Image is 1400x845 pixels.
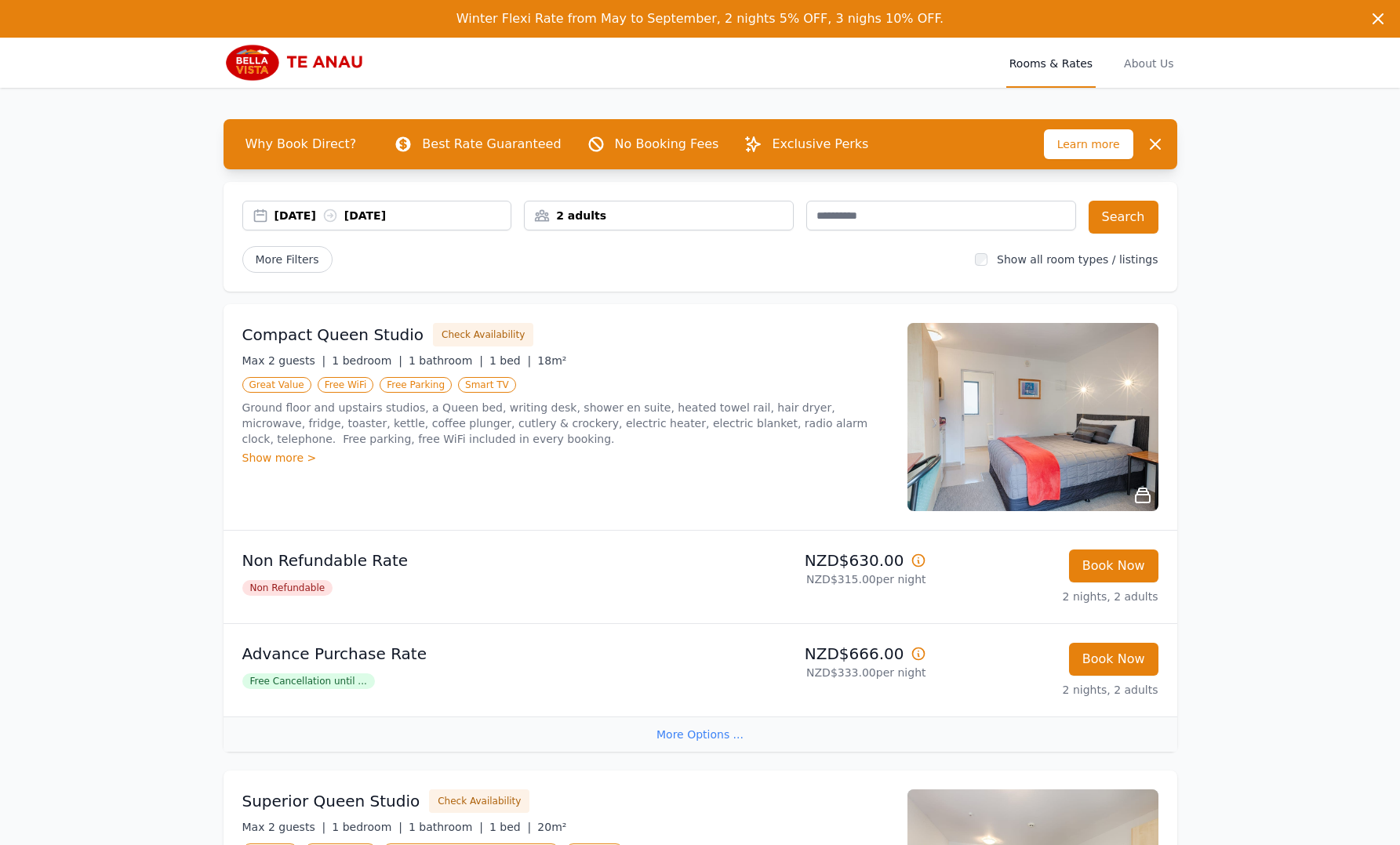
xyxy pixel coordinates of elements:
[429,789,529,813] button: Check Availability
[422,135,561,154] p: Best Rate Guaranteed
[409,821,483,833] span: 1 bathroom |
[939,682,1158,698] p: 2 nights, 2 adults
[615,135,719,154] p: No Booking Fees
[1069,549,1158,582] button: Book Now
[318,377,374,393] span: Free WiFi
[224,716,1177,752] div: More Options ...
[537,354,566,367] span: 18m²
[772,135,868,154] p: Exclusive Perks
[456,11,944,26] span: Winter Flexi Rate from May to September, 2 nights 5% OFF, 3 nighs 10% OFF.
[242,324,424,346] h3: Compact Queen Studio
[233,129,369,160] span: Why Book Direct?
[242,400,889,447] p: Ground floor and upstairs studios, a Queen bed, writing desk, shower en suite, heated towel rail,...
[1006,38,1096,88] a: Rooms & Rates
[525,208,793,223] div: 2 adults
[242,450,889,466] div: Show more >
[332,821,402,833] span: 1 bedroom |
[707,571,926,587] p: NZD$315.00 per night
[1121,38,1176,88] a: About Us
[489,821,531,833] span: 1 bed |
[537,821,566,833] span: 20m²
[1044,129,1133,159] span: Learn more
[224,44,374,82] img: Bella Vista Te Anau
[458,377,516,393] span: Smart TV
[409,354,483,367] span: 1 bathroom |
[707,549,926,571] p: NZD$630.00
[242,821,326,833] span: Max 2 guests |
[1089,201,1158,234] button: Search
[332,354,402,367] span: 1 bedroom |
[939,589,1158,604] p: 2 nights, 2 adults
[707,643,926,665] p: NZD$666.00
[242,246,333,273] span: More Filters
[242,549,694,571] p: Non Refundable Rate
[242,673,375,689] span: Free Cancellation until ...
[242,377,311,393] span: Great Value
[242,580,333,596] span: Non Refundable
[1069,643,1158,676] button: Book Now
[997,253,1158,266] label: Show all room types / listings
[242,643,694,665] p: Advance Purchase Rate
[275,208,511,223] div: [DATE] [DATE]
[380,377,452,393] span: Free Parking
[242,354,326,367] span: Max 2 guests |
[707,665,926,680] p: NZD$333.00 per night
[433,323,533,346] button: Check Availability
[489,354,531,367] span: 1 bed |
[242,790,420,812] h3: Superior Queen Studio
